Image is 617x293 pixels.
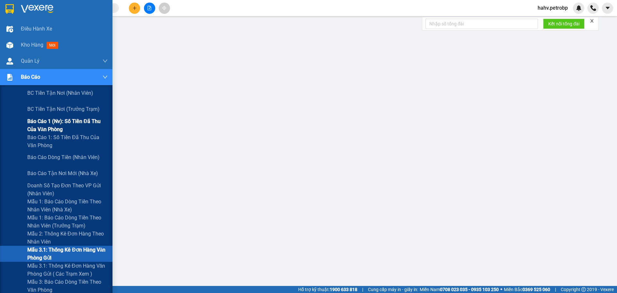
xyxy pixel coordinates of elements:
[425,19,538,29] input: Nhập số tổng đài
[523,287,550,292] strong: 0369 525 060
[47,42,58,49] span: mới
[504,286,550,293] span: Miền Bắc
[21,25,52,33] span: Điều hành xe
[298,286,357,293] span: Hỗ trợ kỹ thuật:
[103,75,108,80] span: down
[144,3,155,14] button: file-add
[543,19,585,29] button: Kết nối tổng đài
[50,6,66,13] span: Nhận:
[6,74,13,81] img: solution-icon
[555,286,556,293] span: |
[27,169,98,177] span: Báo cáo tận nơi mới (nhà xe)
[50,21,94,29] div: Quỳnh
[581,287,586,292] span: copyright
[27,198,108,214] span: Mẫu 1: Báo cáo dòng tiền theo nhân viên (nhà xe)
[420,286,499,293] span: Miền Nam
[27,246,108,262] span: Mẫu 3.1: Thống kê đơn hàng văn phòng gửi
[590,19,594,23] span: close
[362,286,363,293] span: |
[368,286,418,293] span: Cung cấp máy in - giấy in:
[330,287,357,292] strong: 1900 633 818
[27,153,100,161] span: Báo cáo dòng tiền (nhân viên)
[129,3,140,14] button: plus
[132,6,137,10] span: plus
[605,5,611,11] span: caret-down
[5,4,14,14] img: logo-vxr
[27,105,100,113] span: BC tiền tận nơi (trưởng trạm)
[6,42,13,49] img: warehouse-icon
[27,89,93,97] span: BC tiền tận nơi (nhân viên)
[5,21,46,29] div: PHƯƠNG
[103,58,108,64] span: down
[21,42,43,48] span: Kho hàng
[27,230,108,246] span: Mẫu 2: Thống kê đơn hàng theo nhân viên
[50,5,94,21] div: VP Quận 5
[27,182,108,198] span: Doanh số tạo đơn theo VP gửi (nhân viên)
[500,288,502,291] span: ⚪️
[27,133,108,149] span: Báo cáo 1: Số tiền đã thu của văn phòng
[6,26,13,32] img: warehouse-icon
[548,20,579,27] span: Kết nối tổng đài
[440,287,499,292] strong: 0708 023 035 - 0935 103 250
[27,214,108,230] span: Mẫu 1: Báo cáo dòng tiền theo nhân viên (trưởng trạm)
[49,41,94,50] div: 30.000
[5,6,15,13] span: Gửi:
[590,5,596,11] img: phone-icon
[576,5,582,11] img: icon-new-feature
[27,262,108,278] span: Mẫu 3.1: Thống kê đơn hàng văn phòng gửi ( các trạm xem )
[532,4,573,12] span: hahv.petrobp
[147,6,152,10] span: file-add
[159,3,170,14] button: aim
[162,6,166,10] span: aim
[49,43,58,50] span: CC :
[5,5,46,21] div: VP Phú Riềng
[21,57,40,65] span: Quản Lý
[6,58,13,65] img: warehouse-icon
[602,3,613,14] button: caret-down
[27,117,108,133] span: Báo cáo 1 (nv): Số tiền đã thu của văn phòng
[21,73,40,81] span: Báo cáo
